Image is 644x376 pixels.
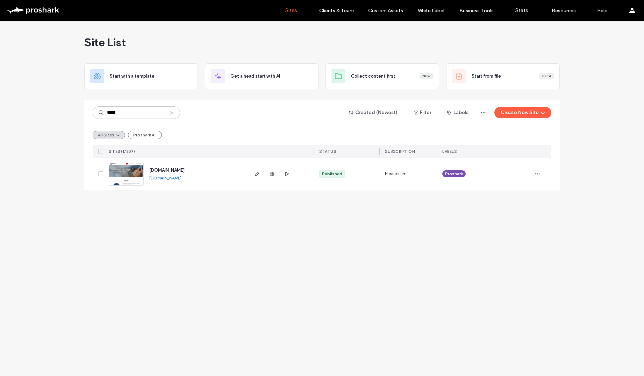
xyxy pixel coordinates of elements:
[319,149,336,154] span: STATUS
[16,5,30,11] span: Help
[205,63,319,89] div: Get a head start with AI
[420,73,433,79] div: New
[230,73,280,80] span: Get a head start with AI
[552,8,576,14] label: Resources
[539,73,554,79] div: Beta
[319,8,354,14] label: Clients & Team
[385,149,415,154] span: SUBSCRIPTION
[351,73,395,80] span: Collect content first
[325,63,439,89] div: Collect content firstNew
[385,170,406,177] span: Business+
[459,8,494,14] label: Business Tools
[322,171,342,177] div: Published
[84,63,198,89] div: Start with a template
[597,8,608,14] label: Help
[110,73,155,80] span: Start with a template
[343,107,404,118] button: Created (Newest)
[93,131,125,139] button: All Sites
[149,168,185,173] a: [DOMAIN_NAME]
[128,131,162,139] button: Proshark All
[441,107,475,118] button: Labels
[368,8,403,14] label: Custom Assets
[515,7,528,14] label: Stats
[84,35,126,49] span: Site List
[109,149,135,154] span: SITES (1/207)
[149,175,181,180] a: [DOMAIN_NAME]
[494,107,551,118] button: Create New Site
[472,73,501,80] span: Start from file
[407,107,438,118] button: Filter
[445,171,463,177] span: Proshark
[442,149,457,154] span: LABELS
[446,63,560,89] div: Start from fileBeta
[418,8,444,14] label: White Label
[285,7,297,14] label: Sites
